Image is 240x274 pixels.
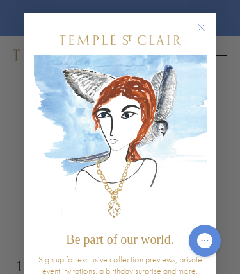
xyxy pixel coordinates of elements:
[34,55,207,226] img: c4a9eb12-d91a-4d4a-8ee0-386386f4f338.jpeg
[66,232,173,246] span: Be part of our world.
[200,26,216,42] button: Close dialog
[60,35,181,45] img: Temple St. Clair
[182,220,227,261] iframe: Gorgias live chat messenger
